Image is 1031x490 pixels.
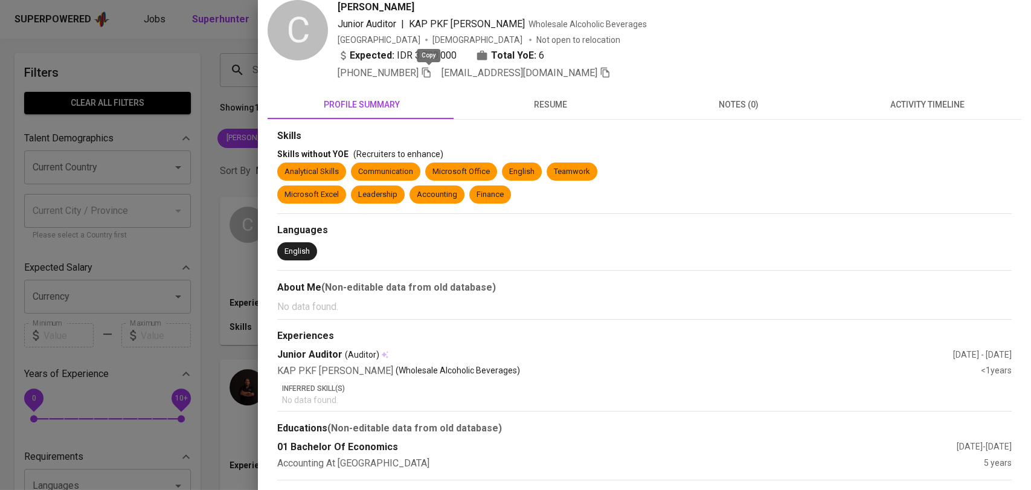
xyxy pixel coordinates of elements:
div: <1 years [981,364,1012,378]
div: Communication [358,166,413,178]
p: No data found. [277,300,1012,314]
span: Wholesale Alcoholic Beverages [528,19,647,29]
span: notes (0) [652,97,826,112]
span: (Auditor) [345,349,379,361]
div: Analytical Skills [284,166,339,178]
div: Teamwork [554,166,590,178]
span: KAP PKF [PERSON_NAME] [409,18,525,30]
div: IDR 3.700.000 [338,48,457,63]
span: 6 [539,48,544,63]
p: No data found. [282,394,1012,406]
b: Total YoE: [491,48,536,63]
div: Leadership [358,189,397,201]
div: Languages [277,224,1012,237]
div: About Me [277,280,1012,295]
div: Accounting [417,189,457,201]
span: | [401,17,404,31]
div: KAP PKF [PERSON_NAME] [277,364,981,378]
div: Educations [277,421,1012,436]
div: Accounting At [GEOGRAPHIC_DATA] [277,457,984,471]
p: (Wholesale Alcoholic Beverages) [396,364,520,378]
div: Skills [277,129,1012,143]
span: [DATE] - [DATE] [957,442,1012,451]
p: Inferred Skill(s) [282,383,1012,394]
div: [DATE] - [DATE] [953,349,1012,361]
div: English [509,166,535,178]
div: Finance [477,189,504,201]
span: resume [463,97,637,112]
div: English [284,246,310,257]
div: Microsoft Office [432,166,490,178]
div: Junior Auditor [277,348,953,362]
div: [GEOGRAPHIC_DATA] [338,34,420,46]
div: 5 years [984,457,1012,471]
span: Skills without YOE [277,149,348,159]
span: [DEMOGRAPHIC_DATA] [432,34,524,46]
div: Experiences [277,329,1012,343]
b: (Non-editable data from old database) [321,282,496,293]
span: activity timeline [840,97,1014,112]
b: (Non-editable data from old database) [327,422,502,434]
span: [PHONE_NUMBER] [338,67,419,79]
div: 01 Bachelor Of Economics [277,440,957,454]
p: Not open to relocation [536,34,620,46]
span: (Recruiters to enhance) [353,149,443,159]
b: Expected: [350,48,394,63]
span: [EMAIL_ADDRESS][DOMAIN_NAME] [442,67,597,79]
span: profile summary [275,97,449,112]
span: Junior Auditor [338,18,396,30]
div: Microsoft Excel [284,189,339,201]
